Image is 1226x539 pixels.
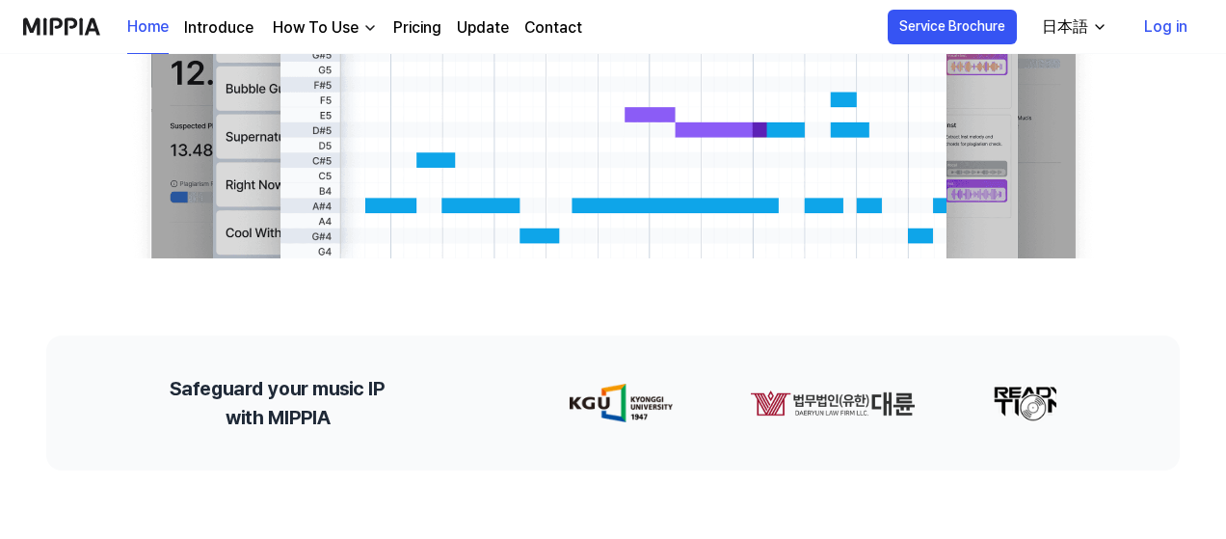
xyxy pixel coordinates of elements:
a: Home [127,1,169,54]
img: partner-logo-1 [750,384,916,422]
div: 日本語 [1038,15,1092,39]
a: Update [457,16,509,40]
div: How To Use [269,16,362,40]
button: Service Brochure [888,10,1017,44]
button: How To Use [269,16,378,40]
h2: Safeguard your music IP with MIPPIA [170,374,385,432]
img: partner-logo-2 [993,384,1068,422]
a: Pricing [393,16,441,40]
img: down [362,20,378,36]
button: 日本語 [1026,8,1119,46]
a: Introduce [184,16,253,40]
a: Contact [524,16,582,40]
img: partner-logo-0 [570,384,673,422]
